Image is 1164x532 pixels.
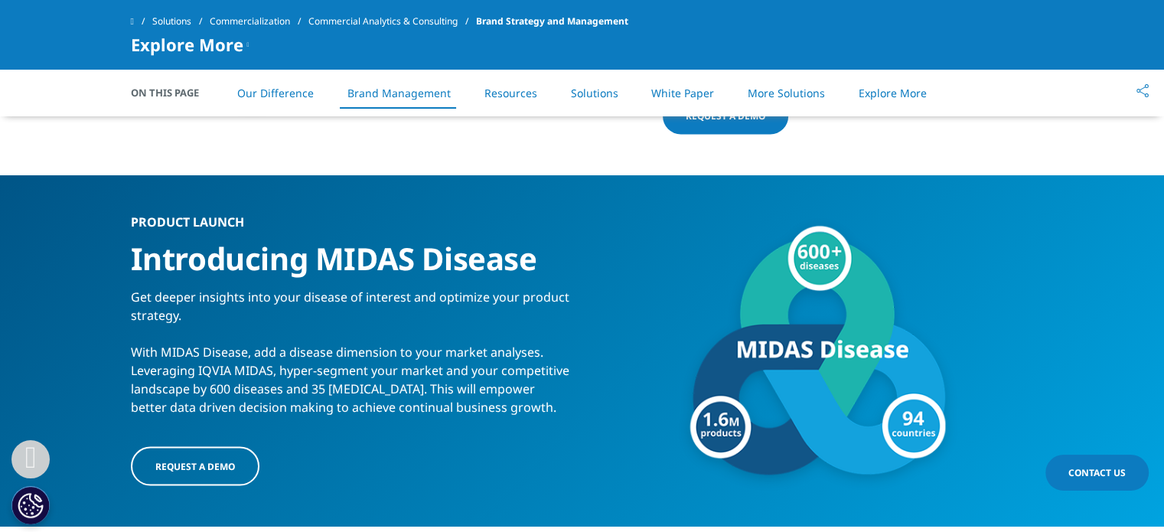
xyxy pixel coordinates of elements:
[210,8,308,35] a: Commercialization
[131,277,571,416] div: Get deeper insights into your disease of interest and optimize your product strategy. With MIDAS ...
[651,86,714,100] a: White Paper
[131,229,571,277] div: Introducing MIDAS Disease
[308,8,476,35] a: Commercial Analytics & Consulting
[859,86,927,100] a: Explore More
[1068,466,1126,479] span: Contact Us
[131,446,259,485] a: REQUEST A DEMO
[155,459,235,472] span: REQUEST A DEMO
[570,86,618,100] a: Solutions
[1045,455,1149,491] a: Contact Us
[484,86,537,100] a: Resources
[131,35,243,54] span: Explore More
[347,86,451,100] a: Brand Management
[131,85,215,100] span: On This Page
[131,214,571,229] div: PRODUCT LAUNCH
[237,86,314,100] a: Our Difference
[748,86,825,100] a: More Solutions
[152,8,210,35] a: Solutions
[476,8,628,35] span: Brand Strategy and Management
[11,486,50,524] button: Cookies Settings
